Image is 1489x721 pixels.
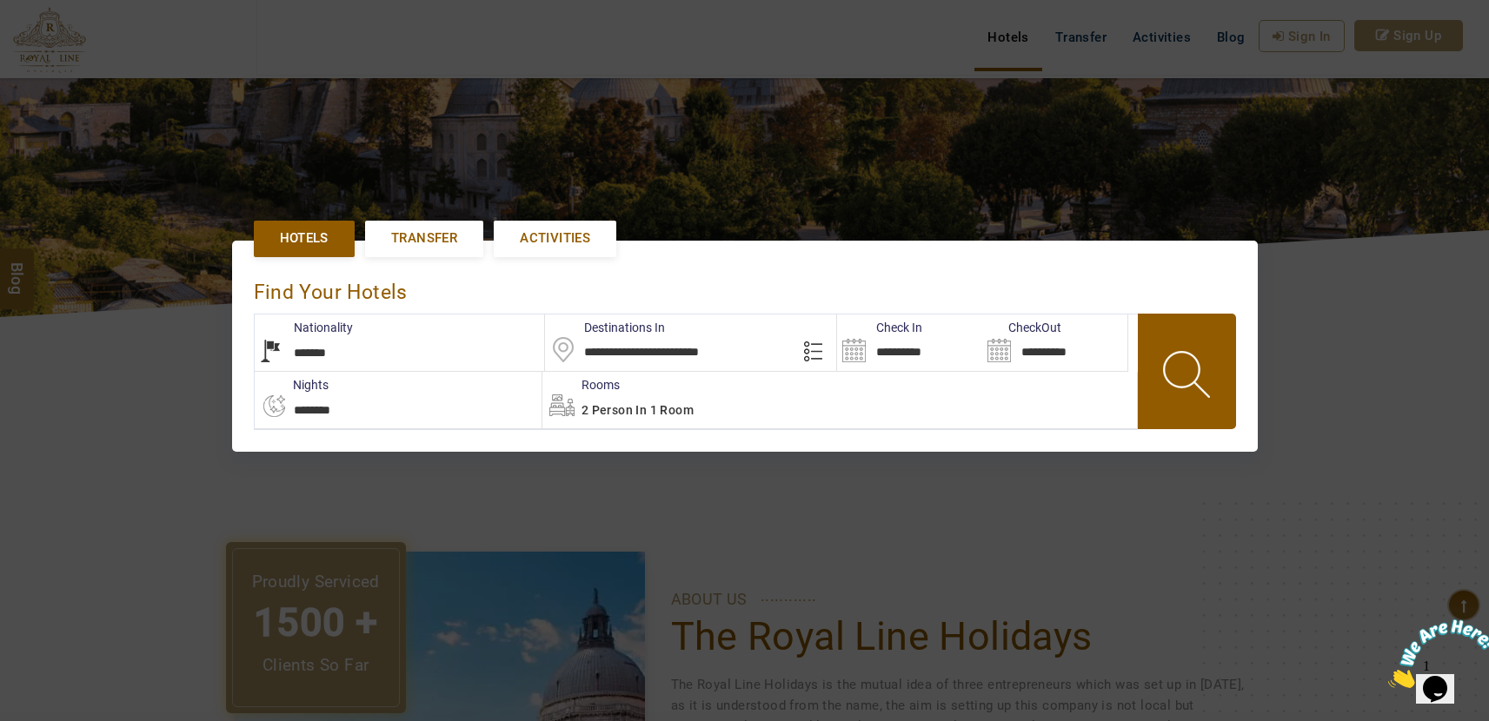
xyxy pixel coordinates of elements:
[255,319,353,336] label: Nationality
[545,319,665,336] label: Destinations In
[982,319,1061,336] label: CheckOut
[494,221,616,256] a: Activities
[7,7,14,22] span: 1
[254,221,355,256] a: Hotels
[254,262,1236,314] div: Find Your Hotels
[1381,612,1489,695] iframe: chat widget
[7,7,115,76] img: Chat attention grabber
[254,376,329,394] label: nights
[837,314,982,371] input: Search
[982,314,1127,371] input: Search
[542,376,620,394] label: Rooms
[391,229,457,248] span: Transfer
[365,221,483,256] a: Transfer
[280,229,329,248] span: Hotels
[837,319,922,336] label: Check In
[520,229,590,248] span: Activities
[582,403,694,417] span: 2 Person in 1 Room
